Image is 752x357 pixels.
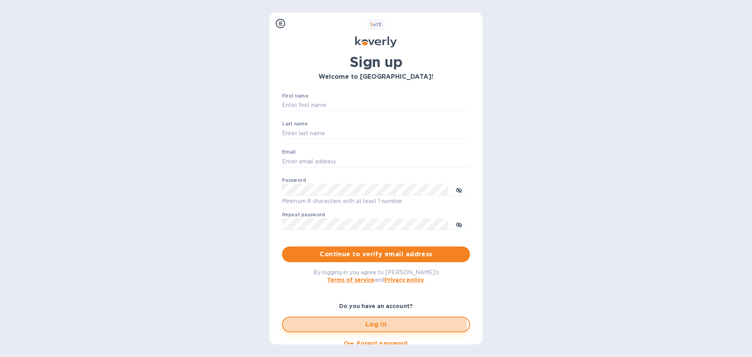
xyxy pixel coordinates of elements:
span: Continue to verify email address [288,250,464,259]
a: Privacy policy [384,277,424,283]
button: toggle password visibility [451,182,467,198]
h1: Sign up [282,54,470,70]
p: Minimum 8 characters with at least 1 number [282,197,470,206]
input: Enter email address [282,156,470,167]
u: Forgot password [357,340,407,346]
span: 1 [370,22,372,27]
span: By logging in you agree to [PERSON_NAME]'s and . [313,269,439,283]
button: Continue to verify email address [282,246,470,262]
label: Last name [282,122,308,127]
b: of 3 [370,22,382,27]
input: Enter first name [282,100,470,111]
label: Repeat password [282,213,325,217]
label: Email [282,150,296,155]
h3: Welcome to [GEOGRAPHIC_DATA]! [282,73,470,81]
b: Do you have an account? [339,303,413,309]
button: Log in [282,317,470,332]
label: First name [282,94,308,98]
button: toggle password visibility [451,216,467,232]
span: Log in [289,320,463,329]
label: Password [282,178,306,183]
a: Terms of service [327,277,374,283]
input: Enter last name [282,127,470,139]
